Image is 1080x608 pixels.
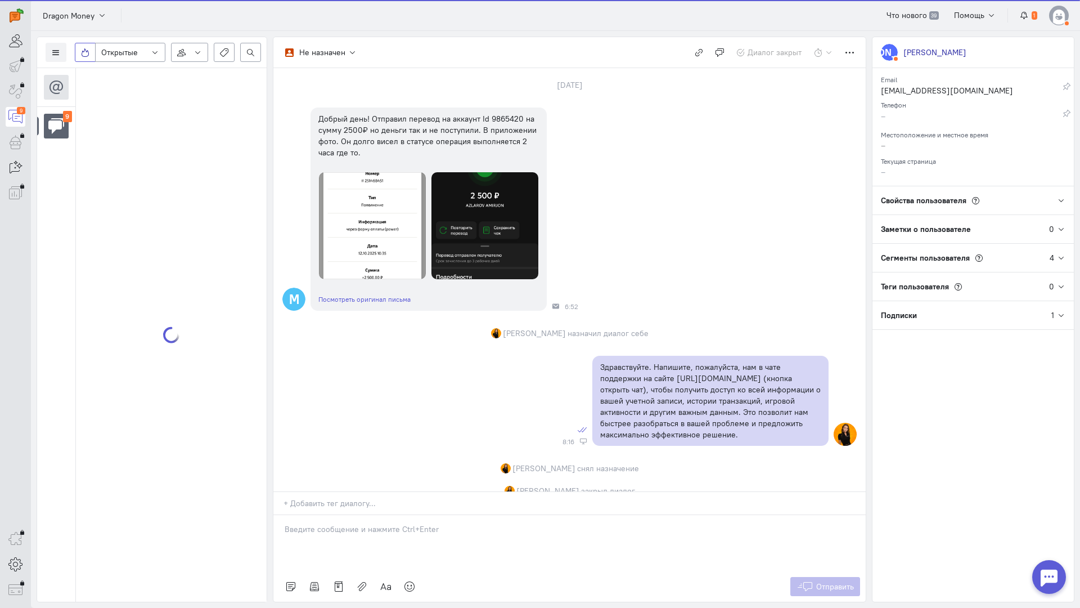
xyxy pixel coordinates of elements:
img: carrot-quest.svg [10,8,24,23]
span: Сегменты пользователя [881,253,970,263]
span: 1 [1032,11,1037,20]
div: Заметки о пользователе [872,215,1049,243]
button: Отправить [790,577,861,596]
small: Телефон [881,98,906,109]
span: Теги пользователя [881,281,949,292]
span: Свойства пользователя [881,195,966,205]
span: Dragon Money [43,10,94,21]
div: [DATE] [544,77,595,93]
p: Здравствуйте. Напишите, пожалуйста, нам в чате поддержки на сайте [URL][DOMAIN_NAME] (кнопка откр... [600,361,821,440]
div: 1 [1051,310,1054,321]
a: Что нового 39 [880,6,945,25]
div: 0 [1049,281,1054,292]
div: 9 [17,107,25,114]
text: [PERSON_NAME] [852,46,926,58]
span: [PERSON_NAME] [512,463,575,474]
div: Добрый день! Отправил перевод на аккаунт Id 9865420 на сумму 2500₽ но деньги так и не поступили. ... [318,113,539,158]
small: Email [881,73,897,84]
img: default-v4.png [1049,6,1069,25]
span: закрыл диалог [581,485,635,497]
div: Подписки [872,301,1051,329]
div: 4 [1050,252,1054,263]
div: 0 [1049,223,1054,235]
span: назначил диалог себе [568,328,649,339]
span: Отправить [816,582,854,592]
span: [PERSON_NAME] [503,328,566,339]
div: Почта [552,303,559,310]
button: 1 [1014,6,1043,25]
button: Не назначен [279,43,363,62]
span: [PERSON_NAME] [516,485,579,497]
div: 9 [63,111,73,123]
div: Местоположение и местное время [881,127,1065,140]
div: Не назначен [299,47,345,58]
div: [EMAIL_ADDRESS][DOMAIN_NAME] [881,85,1063,99]
button: Диалог закрыт [730,43,808,62]
span: Что нового [886,10,927,20]
span: – [881,167,885,177]
span: 8:16 [562,438,574,446]
div: [PERSON_NAME] [903,47,966,58]
div: Текущая страница [881,154,1065,166]
text: М [289,291,299,307]
a: 9 [6,107,25,127]
span: снял назначение [577,463,639,474]
span: Диалог закрыт [748,47,802,57]
button: Помощь [948,6,1002,25]
div: Веб-панель [580,438,587,445]
span: 39 [929,11,939,20]
span: 6:52 [565,303,578,311]
span: – [881,140,885,150]
div: – [881,110,1063,124]
span: Помощь [954,10,984,20]
button: Dragon Money [37,5,112,25]
a: Посмотреть оригинал письма [318,295,411,303]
